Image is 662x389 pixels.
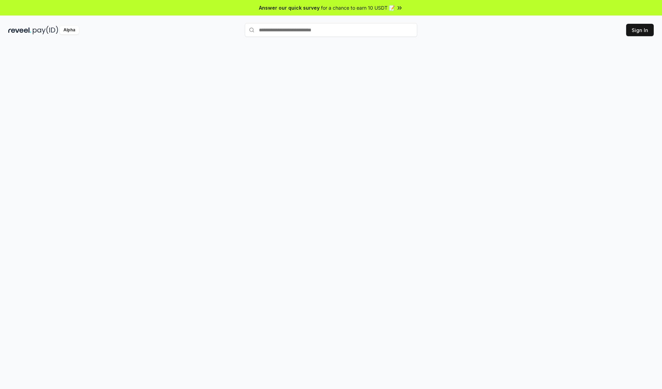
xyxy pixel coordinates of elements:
span: for a chance to earn 10 USDT 📝 [321,4,395,11]
img: pay_id [33,26,58,34]
span: Answer our quick survey [259,4,320,11]
img: reveel_dark [8,26,31,34]
button: Sign In [626,24,654,36]
div: Alpha [60,26,79,34]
